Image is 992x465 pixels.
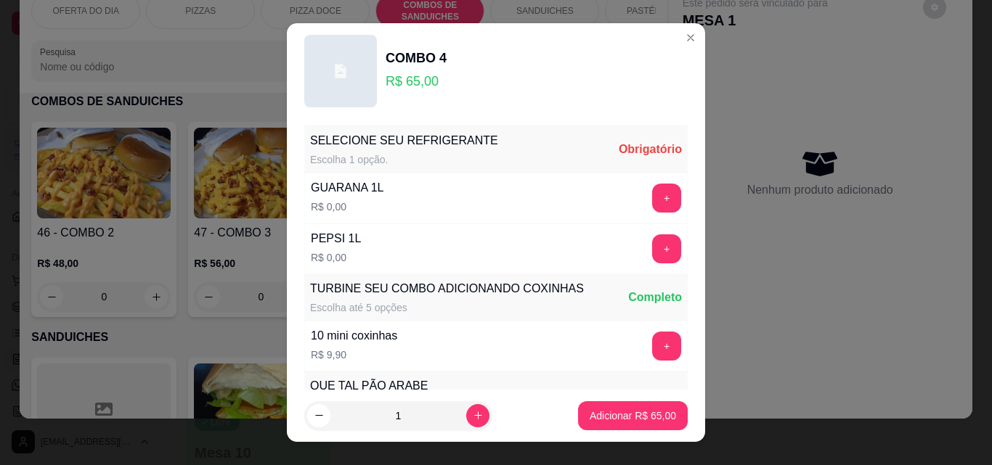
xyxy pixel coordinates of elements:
[386,71,447,91] p: R$ 65,00
[310,152,498,167] div: Escolha 1 opção.
[652,332,681,361] button: add
[590,408,676,423] p: Adicionar R$ 65,00
[310,377,428,395] div: QUE TAL PÃO ARABE
[310,300,584,315] div: Escolha até 5 opções
[628,386,682,403] div: Completo
[310,280,584,297] div: TURBINE SEU COMBO ADICIONANDO COXINHAS
[311,347,397,362] p: R$ 9,90
[310,132,498,149] div: SELECIONE SEU REFRIGERANTE
[679,26,702,49] button: Close
[466,404,489,427] button: increase-product-quantity
[386,48,447,68] div: COMBO 4
[619,141,682,158] div: Obrigatório
[307,404,330,427] button: decrease-product-quantity
[311,230,361,247] div: PEPSI 1L
[311,179,383,197] div: GUARANA 1L
[578,401,688,430] button: Adicionar R$ 65,00
[311,199,383,214] p: R$ 0,00
[628,289,682,306] div: Completo
[311,327,397,345] div: 10 mini coxinhas
[652,234,681,263] button: add
[652,184,681,213] button: add
[311,250,361,265] p: R$ 0,00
